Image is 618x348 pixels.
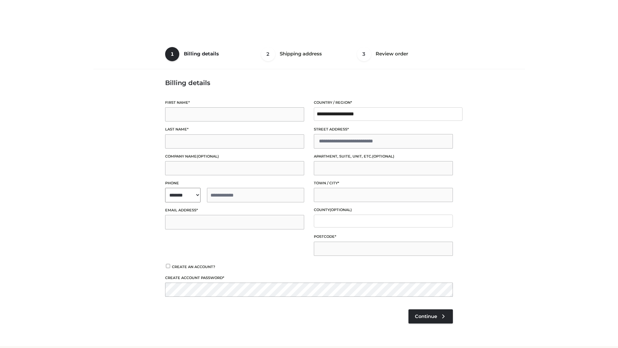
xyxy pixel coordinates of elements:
label: Last name [165,126,304,132]
span: (optional) [330,208,352,212]
span: (optional) [372,154,394,159]
label: Apartment, suite, unit, etc. [314,153,453,159]
span: 3 [357,47,371,61]
span: 1 [165,47,179,61]
label: Country / Region [314,100,453,106]
span: Create an account? [172,265,215,269]
span: 2 [261,47,275,61]
label: First name [165,100,304,106]
a: Continue [408,309,453,324]
span: Continue [415,314,437,319]
label: Postcode [314,234,453,240]
h3: Billing details [165,79,453,87]
label: Phone [165,180,304,186]
span: Billing details [184,51,219,57]
label: Create account password [165,275,453,281]
label: Company name [165,153,304,159]
span: Review order [376,51,408,57]
span: (optional) [197,154,219,159]
label: Town / City [314,180,453,186]
label: Email address [165,207,304,213]
input: Create an account? [165,264,171,268]
label: Street address [314,126,453,132]
label: County [314,207,453,213]
span: Shipping address [280,51,322,57]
